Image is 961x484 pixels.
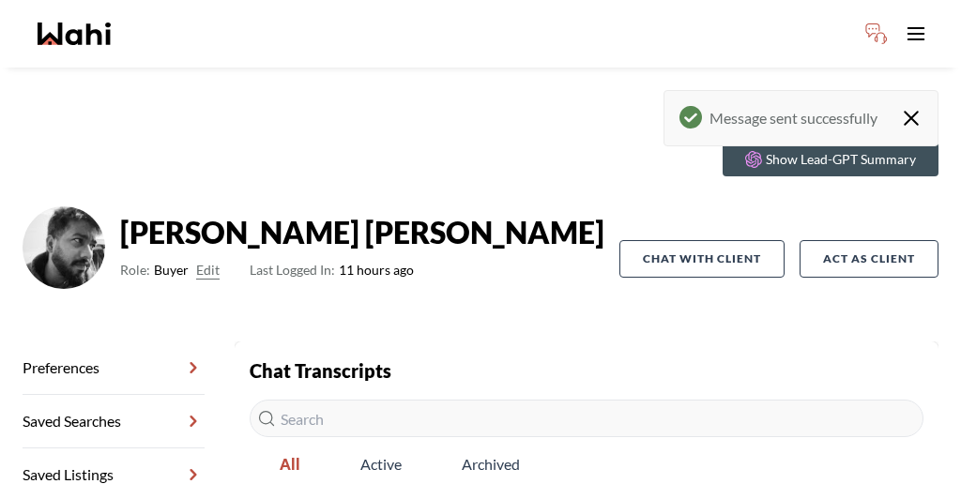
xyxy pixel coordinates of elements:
[250,262,335,278] span: Last Logged In:
[330,445,432,484] span: Active
[897,15,935,53] button: Toggle open navigation menu
[23,206,105,289] img: ACg8ocJkirgXf_yjgVOV_lwOzs_xrTfrNWFwmZKly7S1EQgBNL954rzEiQ=s96-c
[432,445,550,484] span: Archived
[23,395,205,448] a: Saved Searches
[196,259,220,281] button: Edit
[900,91,923,145] button: Close toast
[709,106,877,130] span: Message sent successfully
[120,214,604,251] strong: [PERSON_NAME] [PERSON_NAME]
[679,106,702,129] svg: Sucess Icon
[38,23,111,45] a: Wahi homepage
[250,259,414,281] span: 11 hours ago
[23,341,205,395] a: Preferences
[154,259,189,281] span: Buyer
[250,445,330,484] span: All
[120,259,150,281] span: Role:
[800,240,938,278] button: Act as Client
[723,143,938,176] button: Show Lead-GPT Summary
[250,400,923,437] input: Search
[619,240,785,278] button: Chat with client
[250,359,391,382] strong: Chat Transcripts
[766,150,916,169] p: Show Lead-GPT Summary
